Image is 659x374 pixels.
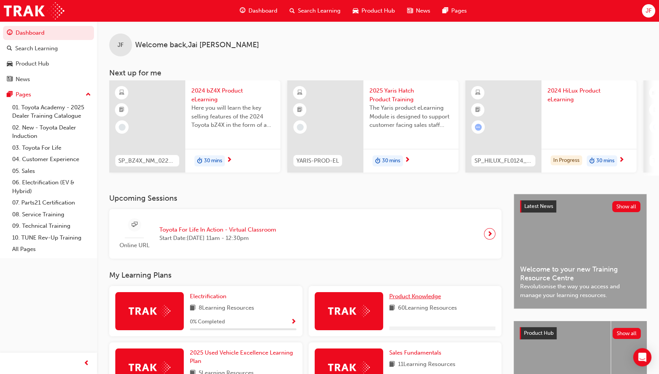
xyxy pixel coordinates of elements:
[347,3,401,19] a: car-iconProduct Hub
[197,156,202,166] span: duration-icon
[514,194,647,309] a: Latest NewsShow allWelcome to your new Training Resource CentreRevolutionise the way you access a...
[190,304,196,313] span: book-icon
[109,194,501,203] h3: Upcoming Sessions
[653,105,659,115] span: booktick-icon
[159,234,276,243] span: Start Date: [DATE] 11am - 12:30pm
[132,220,137,230] span: sessionType_ONLINE_URL-icon
[389,349,441,356] span: Sales Fundamentals
[465,80,637,173] a: SP_HILUX_FL0124_EL2024 HiLux Product eLearningIn Progressduration-icon30 mins
[443,6,448,16] span: pages-icon
[353,6,358,16] span: car-icon
[487,229,493,239] span: next-icon
[375,156,380,166] span: duration-icon
[119,124,126,131] span: learningRecordVerb_NONE-icon
[290,6,295,16] span: search-icon
[9,197,94,209] a: 07. Parts21 Certification
[226,157,232,164] span: next-icon
[520,200,640,213] a: Latest NewsShow all
[291,317,296,327] button: Show Progress
[9,232,94,244] a: 10. TUNE Rev-Up Training
[296,157,339,165] span: YARIS-PROD-EL
[475,124,482,131] span: learningRecordVerb_ATTEMPT-icon
[109,271,501,280] h3: My Learning Plans
[589,156,595,166] span: duration-icon
[129,361,170,373] img: Trak
[191,86,274,104] span: 2024 bZ4X Product eLearning
[436,3,473,19] a: pages-iconPages
[389,348,444,357] a: Sales Fundamentals
[9,153,94,165] a: 04. Customer Experience
[4,2,64,19] a: Trak
[190,348,296,366] a: 2025 Used Vehicle Excellence Learning Plan
[612,201,641,212] button: Show all
[9,102,94,122] a: 01. Toyota Academy - 2025 Dealer Training Catalogue
[283,3,347,19] a: search-iconSearch Learning
[407,6,413,16] span: news-icon
[204,157,222,165] span: 30 mins
[475,105,481,115] span: booktick-icon
[524,203,553,209] span: Latest News
[16,90,31,99] div: Pages
[191,104,274,129] span: Here you will learn the key selling features of the 2024 Toyota bZ4X in the form of a virtual 6-p...
[119,88,124,98] span: learningResourceType_ELEARNING-icon
[240,6,245,16] span: guage-icon
[9,165,94,177] a: 05. Sales
[642,4,655,18] button: JF
[9,220,94,232] a: 09. Technical Training
[613,328,641,339] button: Show all
[84,359,89,368] span: prev-icon
[7,91,13,98] span: pages-icon
[520,327,641,339] a: Product HubShow all
[520,282,640,299] span: Revolutionise the way you access and manage your learning resources.
[369,104,452,129] span: The Yaris product eLearning Module is designed to support customer facing sales staff with introd...
[297,88,302,98] span: learningResourceType_ELEARNING-icon
[109,80,280,173] a: SP_BZ4X_NM_0224_EL012024 bZ4X Product eLearningHere you will learn the key selling features of th...
[297,124,304,131] span: learningRecordVerb_NONE-icon
[190,349,293,365] span: 2025 Used Vehicle Excellence Learning Plan
[3,24,94,88] button: DashboardSearch LearningProduct HubNews
[9,243,94,255] a: All Pages
[524,330,554,336] span: Product Hub
[190,318,225,326] span: 0 % Completed
[3,72,94,86] a: News
[7,45,12,52] span: search-icon
[474,157,532,165] span: SP_HILUX_FL0124_EL
[328,305,370,317] img: Trak
[159,225,276,234] span: Toyota For Life In Action - Virtual Classroom
[416,6,430,15] span: News
[361,6,395,15] span: Product Hub
[548,86,630,104] span: 2024 HiLux Product eLearning
[129,305,170,317] img: Trak
[115,241,153,250] span: Online URL
[369,86,452,104] span: 2025 Yaris Hatch Product Training
[389,293,441,300] span: Product Knowledge
[619,157,624,164] span: next-icon
[190,292,229,301] a: Electrification
[16,75,30,84] div: News
[633,348,651,366] div: Open Intercom Messenger
[653,88,659,98] span: learningResourceType_INSTRUCTOR_LED-icon
[16,59,49,68] div: Product Hub
[382,157,400,165] span: 30 mins
[118,157,176,165] span: SP_BZ4X_NM_0224_EL01
[297,105,302,115] span: booktick-icon
[389,292,444,301] a: Product Knowledge
[3,88,94,102] button: Pages
[7,76,13,83] span: news-icon
[3,26,94,40] a: Dashboard
[248,6,277,15] span: Dashboard
[135,41,259,50] span: Welcome back , Jai [PERSON_NAME]
[328,361,370,373] img: Trak
[520,265,640,282] span: Welcome to your new Training Resource Centre
[291,319,296,326] span: Show Progress
[190,293,226,300] span: Electrification
[475,88,481,98] span: learningResourceType_ELEARNING-icon
[97,69,659,77] h3: Next up for me
[9,142,94,154] a: 03. Toyota For Life
[596,157,614,165] span: 30 mins
[234,3,283,19] a: guage-iconDashboard
[645,6,651,15] span: JF
[3,57,94,71] a: Product Hub
[389,360,395,369] span: book-icon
